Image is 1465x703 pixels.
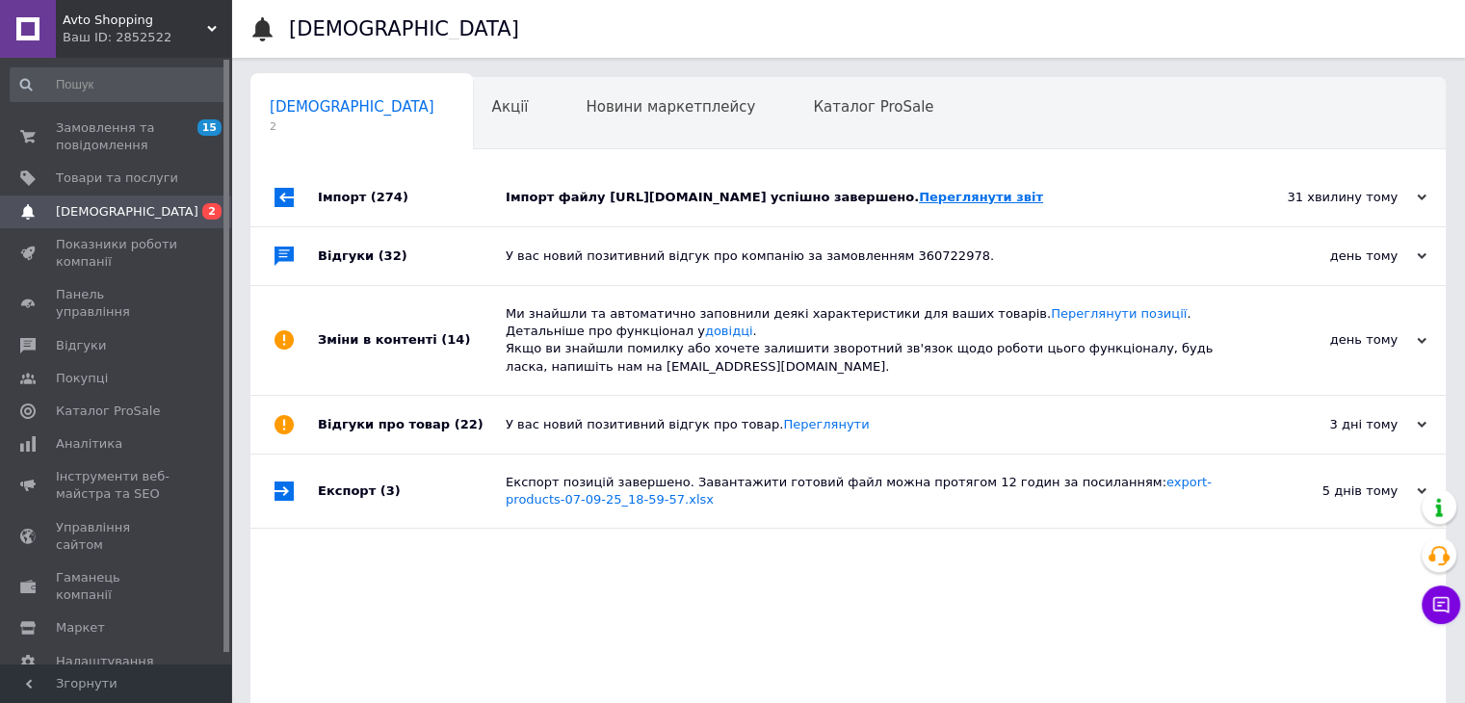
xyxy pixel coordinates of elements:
span: Каталог ProSale [56,403,160,420]
a: Переглянути звіт [919,190,1043,204]
div: Ваш ID: 2852522 [63,29,231,46]
span: Гаманець компанії [56,569,178,604]
span: Замовлення та повідомлення [56,119,178,154]
span: Панель управління [56,286,178,321]
span: Маркет [56,619,105,637]
div: 31 хвилину тому [1234,189,1426,206]
span: Показники роботи компанії [56,236,178,271]
span: [DEMOGRAPHIC_DATA] [56,203,198,221]
div: У вас новий позитивний відгук про товар. [506,416,1234,433]
div: Експорт позицій завершено. Завантажити готовий файл можна протягом 12 годин за посиланням: [506,474,1234,508]
div: Імпорт [318,169,506,226]
span: Управління сайтом [56,519,178,554]
span: (22) [455,417,484,431]
div: 5 днів тому [1234,482,1426,500]
input: Пошук [10,67,227,102]
div: У вас новий позитивний відгук про компанію за замовленням 360722978. [506,247,1234,265]
span: (3) [380,483,401,498]
a: export-products-07-09-25_18-59-57.xlsx [506,475,1212,507]
span: Каталог ProSale [813,98,933,116]
div: 3 дні тому [1234,416,1426,433]
span: Аналітика [56,435,122,453]
span: 2 [270,119,434,134]
span: Акції [492,98,529,116]
div: Ми знайшли та автоматично заповнили деякі характеристики для ваших товарів. . Детальніше про функ... [506,305,1234,376]
span: Налаштування [56,653,154,670]
span: Відгуки [56,337,106,354]
div: Зміни в контенті [318,286,506,395]
span: Avto Shopping [63,12,207,29]
div: Відгуки [318,227,506,285]
span: 2 [202,203,222,220]
h1: [DEMOGRAPHIC_DATA] [289,17,519,40]
div: Відгуки про товар [318,396,506,454]
span: 15 [197,119,222,136]
button: Чат з покупцем [1422,586,1460,624]
span: Інструменти веб-майстра та SEO [56,468,178,503]
a: довідці [705,324,753,338]
div: день тому [1234,247,1426,265]
a: Переглянути [783,417,869,431]
span: (274) [371,190,408,204]
a: Переглянути позиції [1051,306,1187,321]
span: Товари та послуги [56,169,178,187]
div: день тому [1234,331,1426,349]
span: Покупці [56,370,108,387]
div: Імпорт файлу [URL][DOMAIN_NAME] успішно завершено. [506,189,1234,206]
div: Експорт [318,455,506,528]
span: (32) [379,248,407,263]
span: (14) [441,332,470,347]
span: Новини маркетплейсу [586,98,755,116]
span: [DEMOGRAPHIC_DATA] [270,98,434,116]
